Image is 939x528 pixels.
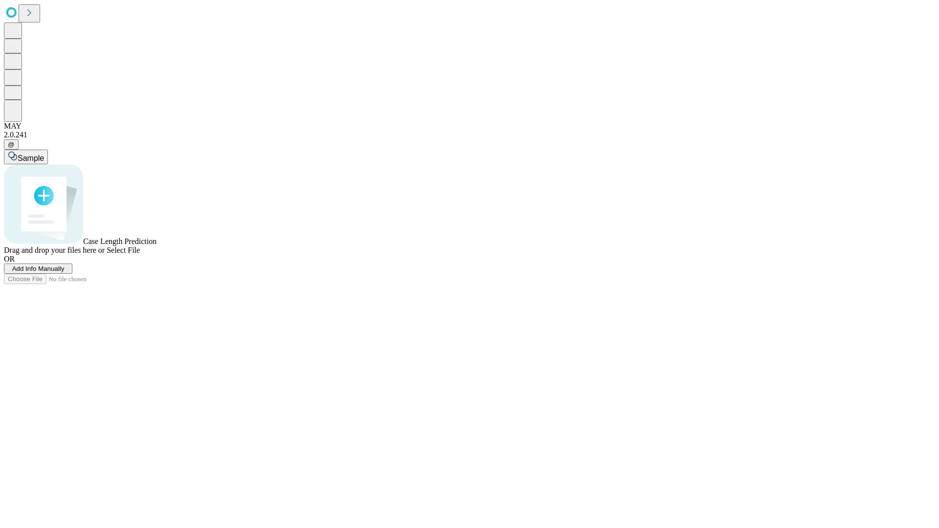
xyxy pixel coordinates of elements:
button: Sample [4,150,48,164]
button: @ [4,139,19,150]
span: @ [8,141,15,148]
span: Sample [18,154,44,162]
button: Add Info Manually [4,264,72,274]
span: OR [4,255,15,263]
span: Case Length Prediction [83,237,156,245]
div: 2.0.241 [4,131,935,139]
span: Add Info Manually [12,265,65,272]
div: MAY [4,122,935,131]
span: Drag and drop your files here or [4,246,105,254]
span: Select File [107,246,140,254]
